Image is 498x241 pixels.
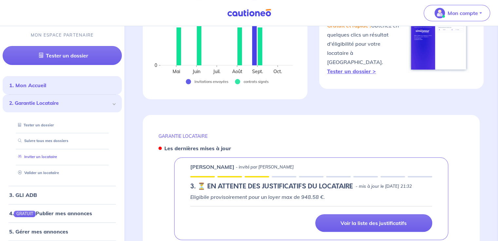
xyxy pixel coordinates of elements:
[408,15,470,73] img: simulateur.png
[190,183,432,190] div: state: RENTER-DOCUMENTS-IN-PENDING, Context: ,NULL-NO-CERTIFICATE
[190,194,325,200] em: Eligibile provisoirement pour un loyer max de 948.58 €.
[3,46,122,65] a: Tester un dossier
[9,228,68,235] a: 5. Gérer mes annonces
[10,120,114,130] div: Tester un dossier
[225,9,274,17] img: Cautioneo
[190,183,353,190] h5: 3. ⏳️️ EN ATTENTE DES JUSTIFICATIFS DU LOCATAIRE
[327,68,376,74] a: Tester un dossier >
[356,183,412,190] p: - mis à jour le [DATE] 21:32
[9,192,37,198] a: 3. GLI ADB
[15,170,59,175] a: Valider un locataire
[192,69,200,74] text: Juin
[158,133,464,139] p: GARANTIE LOCATAIRE
[232,69,242,74] text: Août
[3,225,122,238] div: 5. Gérer mes annonces
[15,138,68,143] a: Suivre tous mes dossiers
[448,9,478,17] p: Mon compte
[9,210,92,217] a: 4.GRATUITPublier mes annonces
[273,69,282,74] text: Oct.
[327,21,401,76] p: Obtenez en quelques clics un résultat d'éligibilité pour votre locataire à [GEOGRAPHIC_DATA].
[3,94,122,112] div: 2. Garantie Locataire
[3,79,122,92] div: 1. Mon Accueil
[213,69,220,74] text: Juil.
[341,220,407,226] p: Voir la liste des justificatifs
[15,154,57,159] a: Inviter un locataire
[252,69,263,74] text: Sept.
[236,164,294,170] p: - invité par [PERSON_NAME]
[434,8,445,18] img: illu_account_valid_menu.svg
[31,32,94,38] p: MON ESPACE PARTENAIRE
[190,163,234,171] p: [PERSON_NAME]
[10,136,114,146] div: Suivre tous mes dossiers
[3,188,122,201] div: 3. GLI ADB
[155,62,157,68] text: 0
[9,100,110,107] span: 2. Garantie Locataire
[9,82,46,88] a: 1. Mon Accueil
[3,207,122,220] div: 4.GRATUITPublier mes annonces
[10,152,114,162] div: Inviter un locataire
[164,145,231,152] strong: Les dernières mises à jour
[424,5,490,21] button: illu_account_valid_menu.svgMon compte
[10,168,114,178] div: Valider un locataire
[15,122,54,127] a: Tester un dossier
[315,214,432,232] a: Voir la liste des justificatifs
[173,69,180,74] text: Mai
